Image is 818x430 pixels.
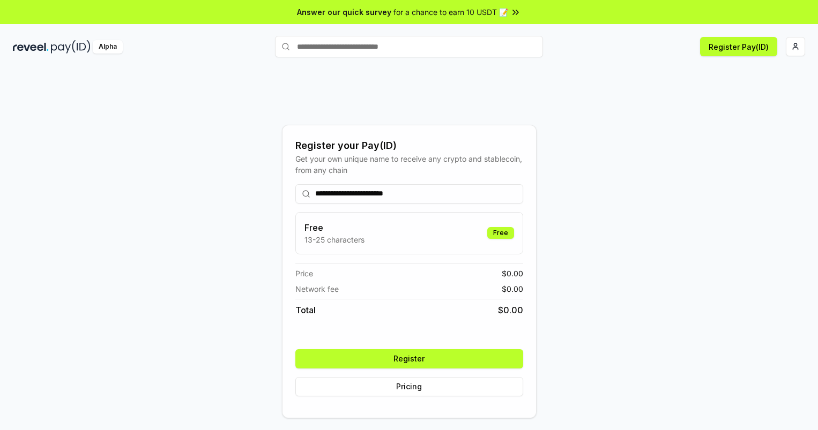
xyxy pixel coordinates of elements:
[295,349,523,368] button: Register
[502,283,523,295] span: $ 0.00
[295,283,339,295] span: Network fee
[295,138,523,153] div: Register your Pay(ID)
[295,377,523,396] button: Pricing
[700,37,777,56] button: Register Pay(ID)
[487,227,514,239] div: Free
[295,153,523,176] div: Get your own unique name to receive any crypto and stablecoin, from any chain
[297,6,391,18] span: Answer our quick survey
[502,268,523,279] span: $ 0.00
[13,40,49,54] img: reveel_dark
[93,40,123,54] div: Alpha
[393,6,508,18] span: for a chance to earn 10 USDT 📝
[498,304,523,316] span: $ 0.00
[295,268,313,279] span: Price
[304,234,365,245] p: 13-25 characters
[295,304,316,316] span: Total
[51,40,91,54] img: pay_id
[304,221,365,234] h3: Free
